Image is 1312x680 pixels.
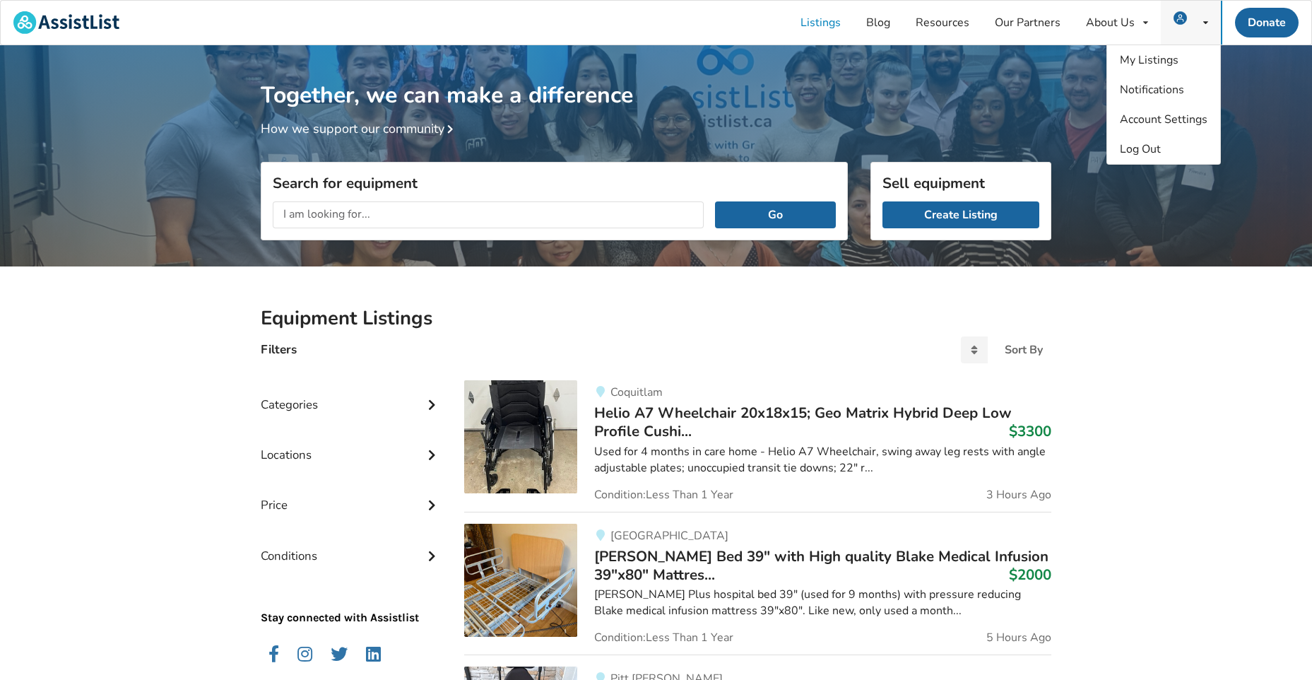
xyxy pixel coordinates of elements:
[261,341,297,358] h4: Filters
[261,369,442,419] div: Categories
[1120,141,1161,157] span: Log Out
[982,1,1073,45] a: Our Partners
[261,45,1051,110] h1: Together, we can make a difference
[1174,11,1187,25] img: user icon
[882,201,1039,228] a: Create Listing
[1009,565,1051,584] h3: $2000
[853,1,903,45] a: Blog
[1235,8,1299,37] a: Donate
[261,520,442,570] div: Conditions
[986,632,1051,643] span: 5 Hours Ago
[464,512,1051,655] a: bedroom equipment-trost bed 39" with high quality blake medical infusion 39"x80" mattress. used f...
[464,380,1051,512] a: mobility-helio a7 wheelchair 20x18x15; geo matrix hybrid deep low profile cushion (brand new) 20x...
[1120,82,1184,98] span: Notifications
[986,489,1051,500] span: 3 Hours Ago
[594,444,1051,476] div: Used for 4 months in care home - Helio A7 Wheelchair, swing away leg rests with angle adjustable ...
[13,11,119,34] img: assistlist-logo
[1120,112,1207,127] span: Account Settings
[273,201,704,228] input: I am looking for...
[788,1,853,45] a: Listings
[594,546,1048,585] span: [PERSON_NAME] Bed 39" with High quality Blake Medical Infusion 39"x80" Mattres...
[594,587,1051,619] div: [PERSON_NAME] Plus hospital bed 39" (used for 9 months) with pressure reducing Blake medical infu...
[1005,344,1043,356] div: Sort By
[261,570,442,626] p: Stay connected with Assistlist
[715,201,836,228] button: Go
[464,380,577,493] img: mobility-helio a7 wheelchair 20x18x15; geo matrix hybrid deep low profile cushion (brand new) 20x...
[273,174,836,192] h3: Search for equipment
[882,174,1039,192] h3: Sell equipment
[464,524,577,637] img: bedroom equipment-trost bed 39" with high quality blake medical infusion 39"x80" mattress. used f...
[261,469,442,520] div: Price
[1120,52,1178,68] span: My Listings
[1009,422,1051,440] h3: $3300
[1086,17,1135,28] div: About Us
[610,528,728,544] span: [GEOGRAPHIC_DATA]
[261,120,459,137] a: How we support our community
[261,306,1051,331] h2: Equipment Listings
[594,489,733,500] span: Condition: Less Than 1 Year
[610,385,663,400] span: Coquitlam
[594,403,1012,441] span: Helio A7 Wheelchair 20x18x15; Geo Matrix Hybrid Deep Low Profile Cushi...
[261,419,442,469] div: Locations
[594,632,733,643] span: Condition: Less Than 1 Year
[903,1,982,45] a: Resources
